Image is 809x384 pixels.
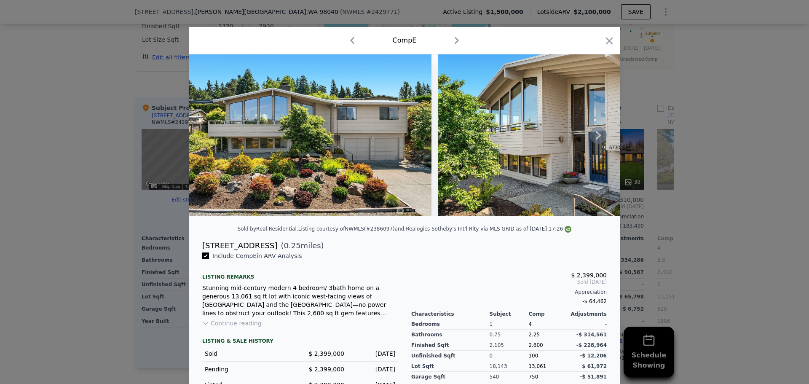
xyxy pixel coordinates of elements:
div: Finished Sqft [411,340,490,351]
div: Appreciation [411,289,607,295]
span: -$ 314,561 [576,332,607,338]
div: Pending [205,365,293,373]
span: 13,061 [528,363,546,369]
span: 0.25 [284,241,301,250]
div: Listing remarks [202,267,398,280]
div: 540 [490,372,529,382]
div: 0 [490,351,529,361]
div: 2,105 [490,340,529,351]
span: $ 2,399,000 [571,272,607,279]
div: Comp [528,311,568,317]
span: $ 61,972 [582,363,607,369]
div: 0.75 [490,330,529,340]
span: Sold [DATE] [411,279,607,285]
span: $ 2,399,000 [308,350,344,357]
div: [STREET_ADDRESS] [202,240,277,252]
div: Adjustments [568,311,607,317]
span: -$ 12,206 [580,353,607,359]
div: Characteristics [411,311,490,317]
div: Bathrooms [411,330,490,340]
span: -$ 51,891 [580,374,607,380]
div: LISTING & SALE HISTORY [202,338,398,346]
span: Include Comp E in ARV Analysis [209,252,305,259]
div: Stunning mid-century modern 4 bedroom/ 3bath home on a generous 13,061 sq ft lot with iconic west... [202,284,398,317]
span: -$ 228,964 [576,342,607,348]
span: $ 2,399,000 [308,366,344,373]
span: 100 [528,353,538,359]
img: Property Img [189,54,431,216]
div: Unfinished Sqft [411,351,490,361]
div: 1 [490,319,529,330]
div: Sold [205,349,293,358]
div: Garage Sqft [411,372,490,382]
div: Lot Sqft [411,361,490,372]
div: [DATE] [351,365,395,373]
div: Subject [490,311,529,317]
span: 2,600 [528,342,543,348]
div: Bedrooms [411,319,490,330]
div: 2.25 [528,330,568,340]
img: NWMLS Logo [565,226,571,233]
span: ( miles) [277,240,324,252]
div: Sold by Real Residential . [238,226,298,232]
div: - [568,319,607,330]
img: Property Img [438,54,681,216]
div: Listing courtesy of NWMLS (#2386097) and Realogics Sotheby's Int'l Rlty via MLS GRID as of [DATE]... [298,226,572,232]
span: -$ 64,462 [582,298,607,304]
span: 4 [528,321,532,327]
div: 18,143 [490,361,529,372]
div: Comp E [393,35,417,46]
div: [DATE] [351,349,395,358]
button: Continue reading [202,319,262,328]
span: 750 [528,374,538,380]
